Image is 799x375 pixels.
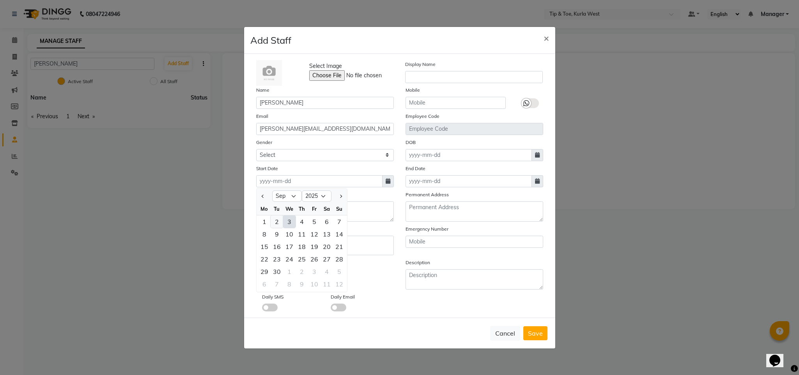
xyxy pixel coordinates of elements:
div: 7 [333,215,345,228]
div: Sa [321,203,333,215]
div: Tuesday, September 16, 2025 [271,240,283,253]
div: 6 [258,278,271,290]
div: Friday, September 19, 2025 [308,240,321,253]
label: Start Date [256,165,278,172]
div: 8 [283,278,296,290]
div: 27 [321,253,333,265]
button: Cancel [490,326,520,341]
iframe: chat widget [766,344,791,367]
div: Monday, September 22, 2025 [258,253,271,265]
div: 11 [321,278,333,290]
select: Select month [272,190,302,202]
label: Daily SMS [262,293,283,300]
button: Save [523,326,547,340]
div: 26 [308,253,321,265]
div: 6 [321,215,333,228]
div: 4 [296,215,308,228]
div: Wednesday, September 24, 2025 [283,253,296,265]
label: Email [256,113,268,120]
div: 11 [296,228,308,240]
div: Wednesday, October 1, 2025 [283,265,296,278]
label: Gender [256,139,272,146]
input: Mobile [406,236,543,248]
label: Daily Email [331,293,355,300]
div: 1 [258,215,271,228]
input: Email [256,123,394,135]
button: Previous month [260,190,266,203]
div: 23 [271,253,283,265]
select: Select year [302,190,331,202]
div: Tuesday, October 7, 2025 [271,278,283,290]
div: Friday, September 5, 2025 [308,215,321,228]
div: Saturday, September 13, 2025 [321,228,333,240]
div: Wednesday, September 3, 2025 [283,215,296,228]
span: × [544,32,549,44]
div: 14 [333,228,345,240]
div: We [283,203,296,215]
div: Tuesday, September 2, 2025 [271,215,283,228]
h4: Add Staff [250,33,291,47]
div: Saturday, September 27, 2025 [321,253,333,265]
div: Friday, October 3, 2025 [308,265,321,278]
div: 22 [258,253,271,265]
div: Friday, September 26, 2025 [308,253,321,265]
label: End Date [406,165,425,172]
div: Tuesday, September 30, 2025 [271,265,283,278]
div: 1 [283,265,296,278]
label: Name [256,87,269,94]
div: 2 [296,265,308,278]
div: Mo [258,203,271,215]
div: Sunday, September 7, 2025 [333,215,345,228]
input: Name [256,97,394,109]
div: Tu [271,203,283,215]
div: 7 [271,278,283,290]
input: Select Image [309,70,415,81]
div: 5 [333,265,345,278]
div: Thursday, September 18, 2025 [296,240,308,253]
div: Monday, September 1, 2025 [258,215,271,228]
div: Thursday, September 25, 2025 [296,253,308,265]
input: yyyy-mm-dd [406,149,532,161]
div: 28 [333,253,345,265]
div: Fr [308,203,321,215]
span: Save [528,329,543,337]
div: 3 [308,265,321,278]
div: 16 [271,240,283,253]
label: Mobile [406,87,420,94]
div: Thursday, October 2, 2025 [296,265,308,278]
span: Select Image [309,62,342,70]
div: 9 [271,228,283,240]
div: Sunday, September 28, 2025 [333,253,345,265]
div: 2 [271,215,283,228]
input: yyyy-mm-dd [406,175,532,187]
div: Wednesday, September 17, 2025 [283,240,296,253]
div: 12 [333,278,345,290]
div: Sunday, October 12, 2025 [333,278,345,290]
div: Monday, October 6, 2025 [258,278,271,290]
div: Thursday, September 11, 2025 [296,228,308,240]
div: 25 [296,253,308,265]
label: Description [406,259,430,266]
div: Th [296,203,308,215]
input: yyyy-mm-dd [256,175,383,187]
div: Sunday, October 5, 2025 [333,265,345,278]
div: Saturday, October 4, 2025 [321,265,333,278]
div: Sunday, September 14, 2025 [333,228,345,240]
div: 8 [258,228,271,240]
div: Friday, October 10, 2025 [308,278,321,290]
div: Monday, September 29, 2025 [258,265,271,278]
div: 24 [283,253,296,265]
div: Saturday, October 11, 2025 [321,278,333,290]
div: Thursday, September 4, 2025 [296,215,308,228]
div: Monday, September 8, 2025 [258,228,271,240]
div: Su [333,203,345,215]
div: Monday, September 15, 2025 [258,240,271,253]
div: Saturday, September 20, 2025 [321,240,333,253]
div: 10 [283,228,296,240]
div: 21 [333,240,345,253]
div: 3 [283,215,296,228]
div: Sunday, September 21, 2025 [333,240,345,253]
label: Display Name [405,61,436,68]
input: Mobile [406,97,506,109]
div: 30 [271,265,283,278]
